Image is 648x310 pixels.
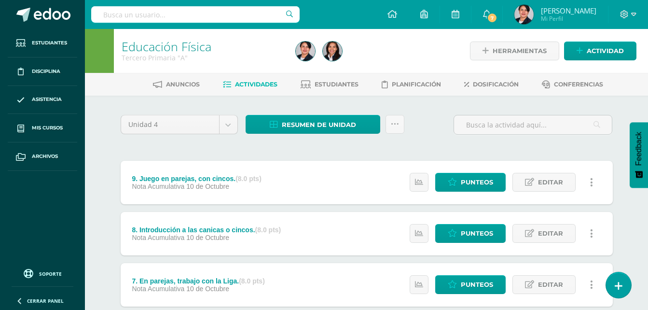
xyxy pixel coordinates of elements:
h1: Educación Física [122,40,284,53]
a: Mis cursos [8,114,77,142]
span: Actividades [235,81,277,88]
a: Herramientas [470,42,559,60]
a: Actividades [223,77,277,92]
span: Herramientas [493,42,547,60]
span: Resumen de unidad [282,116,356,134]
span: Archivos [32,153,58,160]
span: Soporte [39,270,62,277]
span: Actividad [587,42,624,60]
span: Editar [538,173,563,191]
span: 10 de Octubre [186,183,229,190]
span: 10 de Octubre [186,234,229,241]
div: 7. En parejas, trabajo con la Liga. [132,277,264,285]
span: 7 [487,13,497,23]
a: Conferencias [542,77,603,92]
span: 10 de Octubre [186,285,229,293]
a: Archivos [8,142,77,171]
span: Editar [538,225,563,242]
span: Planificación [392,81,441,88]
a: Planificación [382,77,441,92]
a: Unidad 4 [121,115,237,134]
span: Nota Acumulativa [132,183,184,190]
strong: (8.0 pts) [235,175,262,183]
span: Cerrar panel [27,297,64,304]
a: Punteos [435,275,506,294]
span: Disciplina [32,68,60,75]
a: Educación Física [122,38,211,55]
span: Punteos [461,276,493,294]
span: Conferencias [554,81,603,88]
a: Soporte [12,267,73,280]
img: 3217bf023867309e5ca14012f13f6a8c.png [514,5,534,24]
span: Estudiantes [32,39,67,47]
span: Editar [538,276,563,294]
a: Dosificación [464,77,519,92]
span: Punteos [461,225,493,242]
a: Estudiantes [301,77,358,92]
span: Punteos [461,173,493,191]
span: Asistencia [32,96,62,103]
a: Actividad [564,42,636,60]
div: 8. Introducción a las canicas o cincos. [132,226,281,234]
span: Unidad 4 [128,115,212,134]
a: Punteos [435,224,506,243]
span: Nota Acumulativa [132,285,184,293]
a: Asistencia [8,86,77,114]
span: Estudiantes [315,81,358,88]
strong: (8.0 pts) [255,226,281,234]
a: Resumen de unidad [246,115,380,134]
span: Mis cursos [32,124,63,132]
a: Anuncios [153,77,200,92]
span: [PERSON_NAME] [541,6,596,15]
button: Feedback - Mostrar encuesta [630,122,648,188]
a: Punteos [435,173,506,192]
span: Nota Acumulativa [132,234,184,241]
span: Dosificación [473,81,519,88]
a: Estudiantes [8,29,77,57]
span: Anuncios [166,81,200,88]
span: Feedback [634,132,643,166]
input: Busca un usuario... [91,6,300,23]
span: Mi Perfil [541,14,596,23]
a: Disciplina [8,57,77,86]
div: 9. Juego en parejas, con cincos. [132,175,261,183]
input: Busca la actividad aquí... [454,115,612,134]
img: 3217bf023867309e5ca14012f13f6a8c.png [296,42,315,61]
strong: (8.0 pts) [239,277,265,285]
img: f601d88a57e103b084b15924aeed5ff8.png [323,42,342,61]
div: Tercero Primaria 'A' [122,53,284,62]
